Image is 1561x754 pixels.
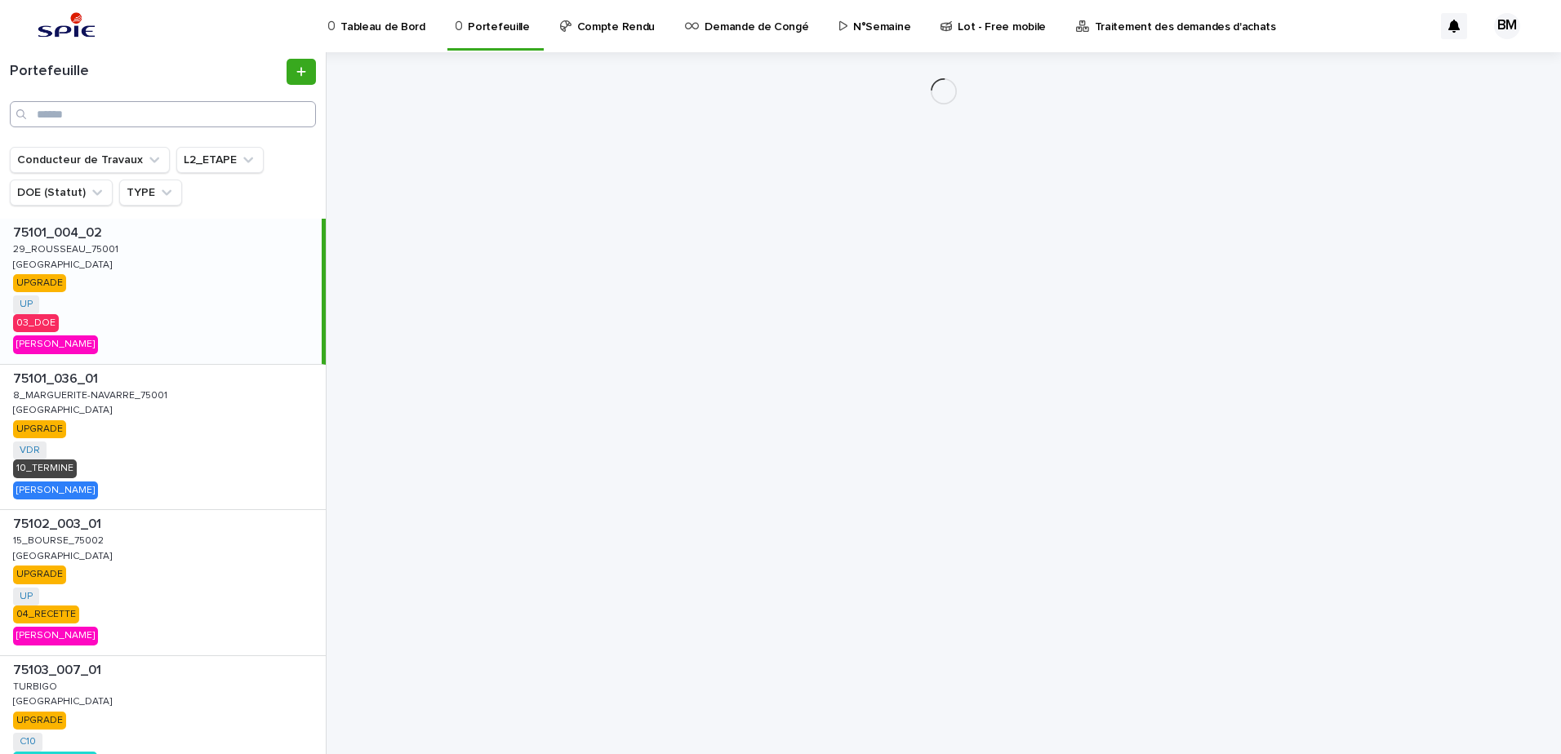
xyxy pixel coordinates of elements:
[20,591,33,602] a: UP
[13,274,66,292] div: UPGRADE
[13,387,171,401] p: 8_MARGUERITE-NAVARRE_75001
[176,147,264,173] button: L2_ETAPE
[13,459,77,477] div: 10_TERMINE
[13,627,98,645] div: [PERSON_NAME]
[10,180,113,206] button: DOE (Statut)
[119,180,182,206] button: TYPE
[20,736,36,747] a: C10
[13,481,98,499] div: [PERSON_NAME]
[10,101,316,127] input: Search
[13,712,66,730] div: UPGRADE
[13,314,59,332] div: 03_DOE
[10,147,170,173] button: Conducteur de Travaux
[10,63,283,81] h1: Portefeuille
[13,368,101,387] p: 75101_036_01
[13,532,107,547] p: 15_BOURSE_75002
[13,335,98,353] div: [PERSON_NAME]
[13,241,122,255] p: 29_ROUSSEAU_75001
[33,10,100,42] img: svstPd6MQfCT1uX1QGkG
[20,299,33,310] a: UP
[13,222,105,241] p: 75101_004_02
[13,693,115,707] p: [GEOGRAPHIC_DATA]
[1494,13,1520,39] div: BM
[13,605,79,623] div: 04_RECETTE
[20,445,40,456] a: VDR
[13,513,105,532] p: 75102_003_01
[13,256,115,271] p: [GEOGRAPHIC_DATA]
[13,420,66,438] div: UPGRADE
[13,678,60,693] p: TURBIGO
[13,565,66,583] div: UPGRADE
[13,401,115,416] p: [GEOGRAPHIC_DATA]
[13,548,115,562] p: [GEOGRAPHIC_DATA]
[13,659,105,678] p: 75103_007_01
